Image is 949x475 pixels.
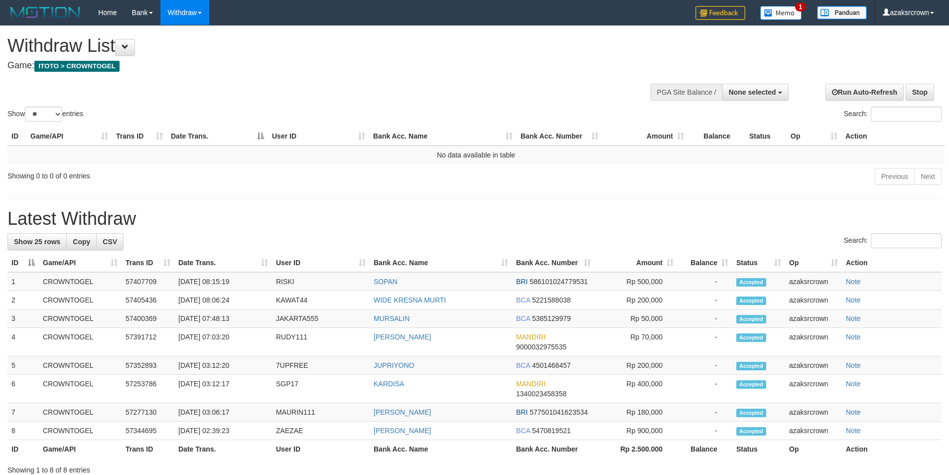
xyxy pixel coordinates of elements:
td: CROWNTOGEL [39,403,122,422]
th: Trans ID: activate to sort column ascending [112,127,167,146]
a: Next [914,168,942,185]
td: 4 [7,328,39,356]
th: Status [732,440,785,459]
th: Trans ID [122,440,174,459]
th: Action [842,254,942,272]
td: [DATE] 08:15:19 [174,272,272,291]
span: MANDIRI [516,380,545,388]
select: Showentries [25,107,62,122]
span: MANDIRI [516,333,545,341]
th: Date Trans.: activate to sort column ascending [174,254,272,272]
td: CROWNTOGEL [39,310,122,328]
th: Game/API [39,440,122,459]
span: None selected [729,88,776,96]
th: Balance [678,440,732,459]
span: BRI [516,408,528,416]
td: Rp 400,000 [595,375,678,403]
td: - [678,328,732,356]
img: panduan.png [817,6,867,19]
td: - [678,375,732,403]
th: Trans ID: activate to sort column ascending [122,254,174,272]
td: 5 [7,356,39,375]
td: 2 [7,291,39,310]
th: Bank Acc. Number [512,440,595,459]
td: azaksrcrown [785,422,842,440]
a: Copy [66,233,97,250]
td: Rp 900,000 [595,422,678,440]
th: User ID: activate to sort column ascending [272,254,370,272]
span: Copy 5221588038 to clipboard [532,296,571,304]
div: PGA Site Balance / [651,84,722,101]
td: 8 [7,422,39,440]
div: Showing 1 to 8 of 8 entries [7,461,942,475]
th: Date Trans.: activate to sort column descending [167,127,268,146]
span: Accepted [736,362,766,370]
th: Balance: activate to sort column ascending [678,254,732,272]
th: Op: activate to sort column ascending [785,254,842,272]
th: Op [785,440,842,459]
span: CSV [103,238,117,246]
td: Rp 200,000 [595,356,678,375]
td: - [678,422,732,440]
span: Copy 4501468457 to clipboard [532,361,571,369]
td: 57344695 [122,422,174,440]
span: Accepted [736,315,766,323]
td: azaksrcrown [785,356,842,375]
button: None selected [722,84,789,101]
td: [DATE] 03:06:17 [174,403,272,422]
td: CROWNTOGEL [39,422,122,440]
td: Rp 200,000 [595,291,678,310]
th: Rp 2.500.000 [595,440,678,459]
td: [DATE] 08:06:24 [174,291,272,310]
td: [DATE] 07:03:20 [174,328,272,356]
span: Copy 5470819521 to clipboard [532,427,571,435]
a: [PERSON_NAME] [374,408,431,416]
a: Note [846,380,861,388]
a: Stop [906,84,934,101]
span: Show 25 rows [14,238,60,246]
th: Balance [688,127,745,146]
span: Accepted [736,297,766,305]
a: CSV [96,233,124,250]
th: ID [7,127,26,146]
a: Note [846,408,861,416]
span: 1 [795,2,806,11]
label: Show entries [7,107,83,122]
th: Status [745,127,787,146]
th: User ID: activate to sort column ascending [268,127,369,146]
td: KAWAT44 [272,291,370,310]
a: [PERSON_NAME] [374,427,431,435]
th: Amount: activate to sort column ascending [602,127,688,146]
a: MURSALIN [374,315,409,322]
th: Bank Acc. Name [370,440,512,459]
span: ITOTO > CROWNTOGEL [34,61,120,72]
span: Copy 9000032975535 to clipboard [516,343,566,351]
td: CROWNTOGEL [39,291,122,310]
td: - [678,356,732,375]
a: Run Auto-Refresh [825,84,904,101]
h1: Latest Withdraw [7,209,942,229]
h1: Withdraw List [7,36,623,56]
span: Copy [73,238,90,246]
span: BCA [516,315,530,322]
img: Button%20Memo.svg [760,6,802,20]
td: - [678,272,732,291]
td: No data available in table [7,146,945,164]
td: azaksrcrown [785,328,842,356]
td: - [678,310,732,328]
td: RISKI [272,272,370,291]
td: - [678,291,732,310]
img: Feedback.jpg [695,6,745,20]
span: Accepted [736,333,766,342]
th: Date Trans. [174,440,272,459]
span: BCA [516,361,530,369]
th: Op: activate to sort column ascending [787,127,841,146]
td: CROWNTOGEL [39,328,122,356]
th: Bank Acc. Number: activate to sort column ascending [517,127,602,146]
th: Game/API: activate to sort column ascending [26,127,112,146]
td: 6 [7,375,39,403]
td: azaksrcrown [785,375,842,403]
td: 3 [7,310,39,328]
span: Accepted [736,278,766,287]
span: Copy 586101024779531 to clipboard [530,278,588,286]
